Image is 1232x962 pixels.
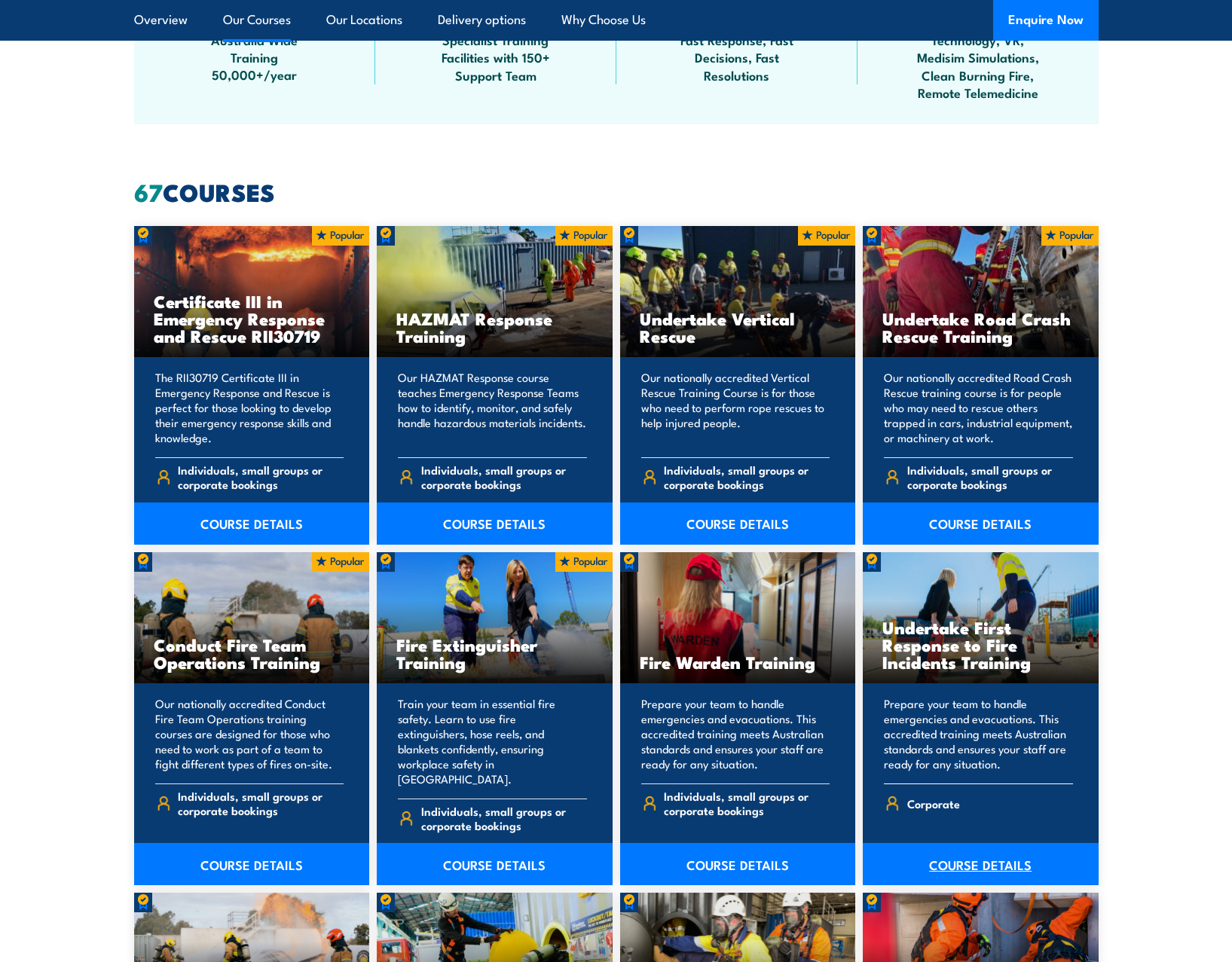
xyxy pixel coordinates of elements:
p: Our nationally accredited Road Crash Rescue training course is for people who may need to rescue ... [884,370,1073,445]
p: The RII30719 Certificate III in Emergency Response and Rescue is perfect for those looking to dev... [155,370,344,445]
h3: Fire Extinguisher Training [396,636,593,670]
h3: Fire Warden Training [640,653,836,670]
a: COURSE DETAILS [134,502,370,545]
p: Our nationally accredited Vertical Rescue Training Course is for those who need to perform rope r... [641,370,830,445]
span: Individuals, small groups or corporate bookings [664,789,830,817]
strong: 67 [134,173,163,210]
span: Fast Response, Fast Decisions, Fast Resolutions [669,31,805,84]
p: Our nationally accredited Conduct Fire Team Operations training courses are designed for those wh... [155,696,344,771]
h3: Certificate III in Emergency Response and Rescue RII30719 [154,292,350,344]
a: COURSE DETAILS [620,843,856,885]
p: Train your team in essential fire safety. Learn to use fire extinguishers, hose reels, and blanke... [398,696,587,786]
span: Specialist Training Facilities with 150+ Support Team [428,31,564,84]
span: Individuals, small groups or corporate bookings [907,463,1073,491]
span: Australia Wide Training 50,000+/year [187,31,323,84]
p: Our HAZMAT Response course teaches Emergency Response Teams how to identify, monitor, and safely ... [398,370,587,445]
span: Technology, VR, Medisim Simulations, Clean Burning Fire, Remote Telemedicine [910,31,1046,102]
p: Prepare your team to handle emergencies and evacuations. This accredited training meets Australia... [641,696,830,771]
a: COURSE DETAILS [377,502,613,545]
span: Individuals, small groups or corporate bookings [178,789,344,817]
h3: Undertake First Response to Fire Incidents Training [882,618,1079,670]
a: COURSE DETAILS [134,843,370,885]
h3: Undertake Road Crash Rescue Training [882,310,1079,344]
span: Individuals, small groups or corporate bookings [664,463,830,491]
p: Prepare your team to handle emergencies and evacuations. This accredited training meets Australia... [884,696,1073,771]
a: COURSE DETAILS [620,502,856,545]
h3: HAZMAT Response Training [396,310,593,344]
span: Corporate [907,792,960,815]
a: COURSE DETAILS [377,843,613,885]
a: COURSE DETAILS [863,502,1099,545]
span: Individuals, small groups or corporate bookings [421,463,587,491]
h3: Undertake Vertical Rescue [640,310,836,344]
h3: Conduct Fire Team Operations Training [154,636,350,670]
span: Individuals, small groups or corporate bookings [421,804,587,832]
a: COURSE DETAILS [863,843,1099,885]
span: Individuals, small groups or corporate bookings [178,463,344,491]
h2: COURSES [134,181,1099,202]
